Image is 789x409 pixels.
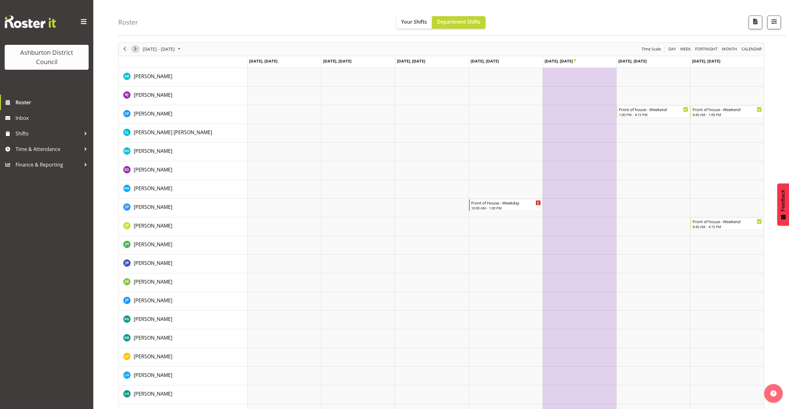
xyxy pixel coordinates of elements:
[721,45,738,53] span: Month
[118,367,248,385] td: Louisa Horman resource
[118,273,248,292] td: Jenny Gill resource
[118,292,248,311] td: Jenny Partington resource
[134,91,172,99] a: [PERSON_NAME]
[134,372,172,378] span: [PERSON_NAME]
[740,45,763,53] button: Month
[118,180,248,199] td: Hannah Herbert-Olsen resource
[131,45,140,53] button: Next
[134,241,172,248] a: [PERSON_NAME]
[545,58,576,64] span: [DATE], [DATE]
[618,58,647,64] span: [DATE], [DATE]
[134,334,172,341] a: [PERSON_NAME]
[134,222,172,229] a: [PERSON_NAME]
[134,166,172,173] a: [PERSON_NAME]
[693,218,762,224] div: Front of house - Weekend
[134,92,172,98] span: [PERSON_NAME]
[134,185,172,192] a: [PERSON_NAME]
[134,129,212,136] a: [PERSON_NAME] [PERSON_NAME]
[749,16,762,29] button: Download a PDF of the roster according to the set date range.
[619,106,688,112] div: Front of house - Weekend
[118,385,248,404] td: Lynley Hands resource
[134,110,172,117] a: [PERSON_NAME]
[118,68,248,87] td: Andrew Rankin resource
[679,45,692,53] button: Timeline Week
[118,143,248,161] td: Denise O'Halloran resource
[690,106,763,118] div: Charin Phumcharoen"s event - Front of house - Weekend Begin From Sunday, November 16, 2025 at 9:4...
[134,278,172,285] a: [PERSON_NAME]
[141,43,184,56] div: November 10 - 16, 2025
[16,144,81,154] span: Time & Attendance
[693,106,762,112] div: Front of house - Weekend
[130,43,141,56] div: next period
[249,58,277,64] span: [DATE], [DATE]
[617,106,690,118] div: Charin Phumcharoen"s event - Front of house - Weekend Begin From Saturday, November 15, 2025 at 1...
[11,48,82,67] div: Ashburton District Council
[690,218,763,230] div: Jacqueline Paterson"s event - Front of house - Weekend Begin From Sunday, November 16, 2025 at 9:...
[471,58,499,64] span: [DATE], [DATE]
[118,161,248,180] td: Esther Deans resource
[134,316,172,322] span: [PERSON_NAME]
[692,58,720,64] span: [DATE], [DATE]
[767,16,781,29] button: Filter Shifts
[668,45,676,53] span: Day
[16,129,81,138] span: Shifts
[437,18,480,25] span: Department Shifts
[118,236,248,255] td: James Hope resource
[16,160,81,169] span: Finance & Reporting
[134,390,172,397] a: [PERSON_NAME]
[134,147,172,155] a: [PERSON_NAME]
[471,200,541,206] div: Front of House - Weekday
[118,105,248,124] td: Charin Phumcharoen resource
[142,45,175,53] span: [DATE] - [DATE]
[471,205,541,210] div: 10:00 AM - 1:00 PM
[323,58,351,64] span: [DATE], [DATE]
[134,259,172,267] a: [PERSON_NAME]
[694,45,719,53] button: Fortnight
[741,45,762,53] span: calendar
[694,45,718,53] span: Fortnight
[134,148,172,154] span: [PERSON_NAME]
[134,129,212,136] span: [PERSON_NAME] [PERSON_NAME]
[432,16,485,29] button: Department Shifts
[142,45,183,53] button: November 2025
[134,203,172,211] a: [PERSON_NAME]
[401,18,427,25] span: Your Shifts
[693,224,762,229] div: 9:45 AM - 4:15 PM
[121,45,129,53] button: Previous
[118,255,248,273] td: Jean Butt resource
[119,43,130,56] div: previous period
[469,199,542,211] div: Jackie Driver"s event - Front of House - Weekday Begin From Thursday, November 13, 2025 at 10:00:...
[118,329,248,348] td: Kay Begg resource
[777,183,789,226] button: Feedback - Show survey
[16,98,90,107] span: Roster
[641,45,662,53] button: Time Scale
[16,113,90,123] span: Inbox
[134,353,172,360] a: [PERSON_NAME]
[134,73,172,80] a: [PERSON_NAME]
[118,217,248,236] td: Jacqueline Paterson resource
[118,87,248,105] td: Barbara Jaine resource
[721,45,738,53] button: Timeline Month
[134,297,172,304] a: [PERSON_NAME]
[134,204,172,210] span: [PERSON_NAME]
[118,199,248,217] td: Jackie Driver resource
[693,112,762,117] div: 9:45 AM - 1:00 PM
[680,45,691,53] span: Week
[134,73,172,80] span: [PERSON_NAME]
[118,124,248,143] td: Connor Lysaght resource
[134,371,172,379] a: [PERSON_NAME]
[134,315,172,323] a: [PERSON_NAME]
[397,58,425,64] span: [DATE], [DATE]
[118,311,248,329] td: Katie Graham resource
